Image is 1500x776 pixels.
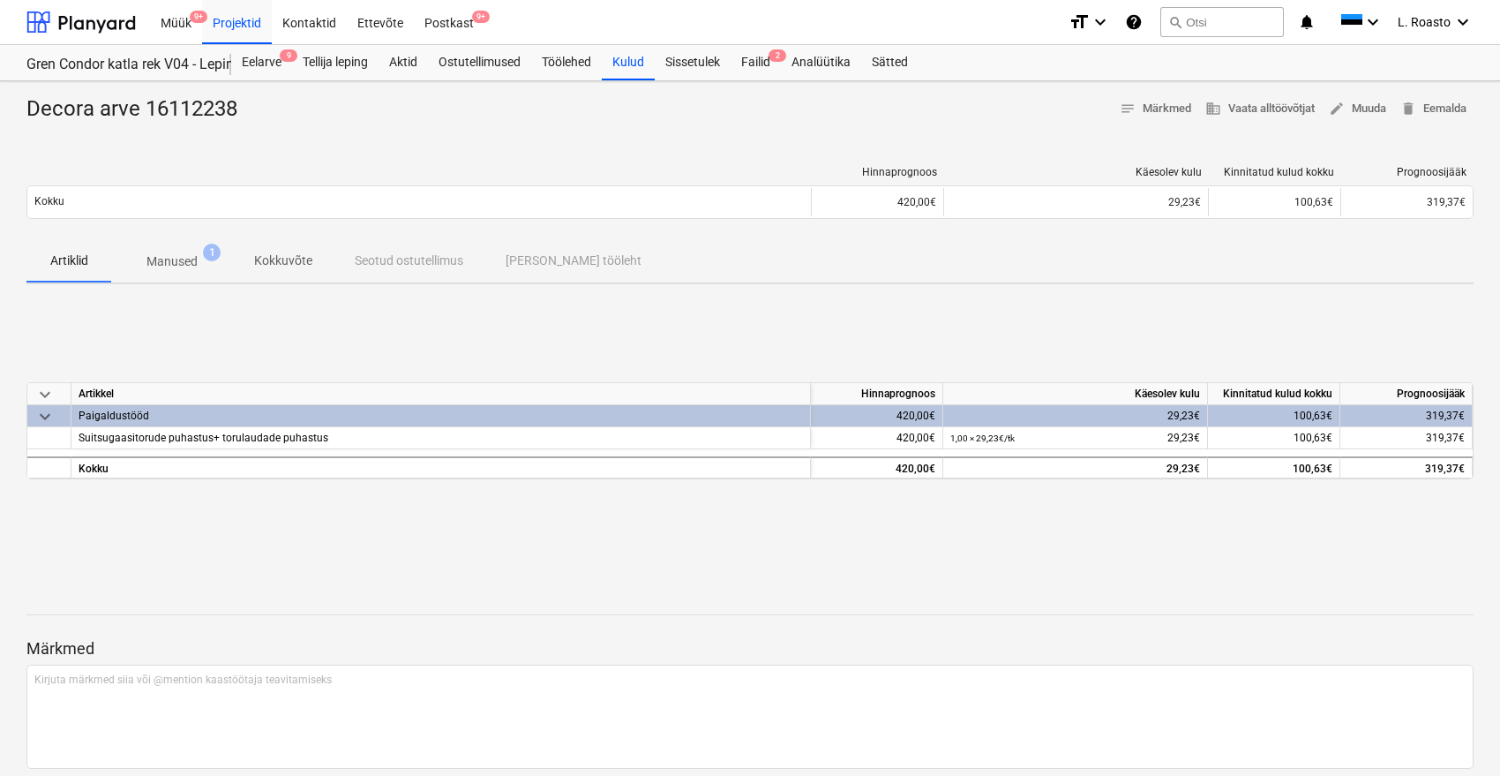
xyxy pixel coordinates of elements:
[26,638,1474,659] p: Märkmed
[1294,432,1332,444] span: 100,63€
[811,427,943,449] div: 420,00€
[71,383,811,405] div: Artikkel
[1400,101,1416,117] span: delete
[950,405,1200,427] div: 29,23€
[655,45,731,80] a: Sissetulek
[146,252,198,271] p: Manused
[1168,15,1182,29] span: search
[819,166,937,178] div: Hinnaprognoos
[1329,101,1345,117] span: edit
[26,95,251,124] div: Decora arve 16112238
[861,45,919,80] a: Sätted
[781,45,861,80] a: Analüütika
[1452,11,1474,33] i: keyboard_arrow_down
[1120,101,1136,117] span: notes
[254,252,312,270] p: Kokkuvõte
[950,427,1200,449] div: 29,23€
[1362,11,1384,33] i: keyboard_arrow_down
[811,383,943,405] div: Hinnaprognoos
[1348,166,1466,178] div: Prognoosijääk
[951,196,1201,208] div: 29,23€
[231,45,292,80] a: Eelarve9
[1298,11,1316,33] i: notifications
[203,244,221,261] span: 1
[1198,95,1322,123] button: Vaata alltöövõtjat
[1393,95,1474,123] button: Eemalda
[1069,11,1090,33] i: format_size
[231,45,292,80] div: Eelarve
[731,45,781,80] a: Failid2
[79,405,803,426] div: Paigaldustööd
[34,194,64,209] p: Kokku
[811,456,943,478] div: 420,00€
[1205,99,1315,119] span: Vaata alltöövõtjat
[1400,99,1466,119] span: Eemalda
[26,56,210,74] div: Gren Condor katla rek V04 - Lepingusse
[34,406,56,427] span: keyboard_arrow_down
[1125,11,1143,33] i: Abikeskus
[1205,101,1221,117] span: business
[1340,405,1473,427] div: 319,37€
[292,45,379,80] a: Tellija leping
[1426,432,1465,444] span: 319,37€
[811,405,943,427] div: 420,00€
[1120,99,1191,119] span: Märkmed
[731,45,781,80] div: Failid
[472,11,490,23] span: 9+
[1329,99,1386,119] span: Muuda
[48,252,90,270] p: Artiklid
[1208,188,1340,216] div: 100,63€
[1340,456,1473,478] div: 319,37€
[950,458,1200,480] div: 29,23€
[943,383,1208,405] div: Käesolev kulu
[280,49,297,62] span: 9
[1322,95,1393,123] button: Muuda
[1160,7,1284,37] button: Otsi
[602,45,655,80] a: Kulud
[190,11,207,23] span: 9+
[951,166,1202,178] div: Käesolev kulu
[79,432,328,444] span: Suitsugaasitorude puhastus+ torulaudade puhastus
[811,188,943,216] div: 420,00€
[379,45,428,80] a: Aktid
[1340,383,1473,405] div: Prognoosijääk
[1398,15,1451,29] span: L. Roasto
[950,433,1015,443] small: 1,00 × 29,23€ / tk
[71,456,811,478] div: Kokku
[1216,166,1334,178] div: Kinnitatud kulud kokku
[1113,95,1198,123] button: Märkmed
[34,384,56,405] span: keyboard_arrow_down
[1090,11,1111,33] i: keyboard_arrow_down
[1208,456,1340,478] div: 100,63€
[1427,196,1466,208] span: 319,37€
[769,49,786,62] span: 2
[1208,383,1340,405] div: Kinnitatud kulud kokku
[531,45,602,80] a: Töölehed
[428,45,531,80] a: Ostutellimused
[1208,405,1340,427] div: 100,63€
